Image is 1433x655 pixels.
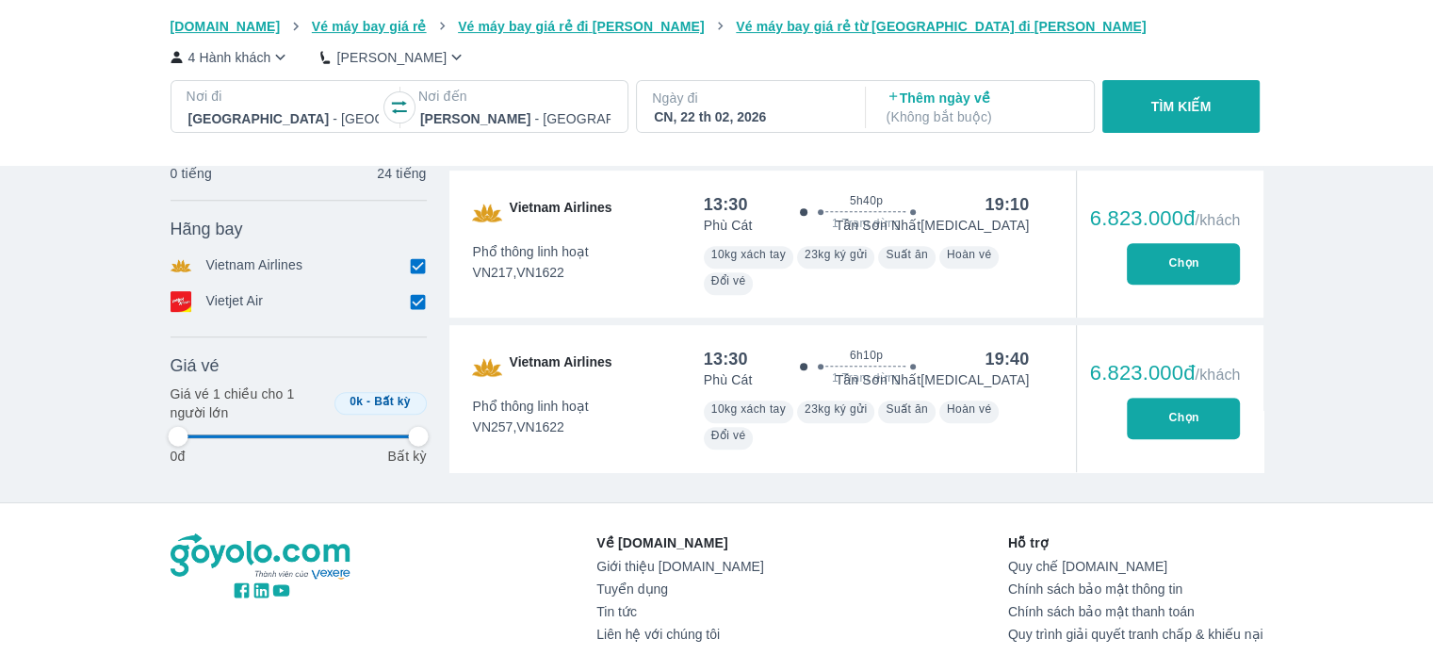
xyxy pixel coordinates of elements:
a: Chính sách bảo mật thông tin [1008,581,1263,597]
p: 0 tiếng [171,164,212,183]
span: Phổ thông linh hoạt [473,242,589,261]
div: 19:40 [985,348,1029,370]
span: Đổi vé [711,429,746,442]
span: 23kg ký gửi [805,248,867,261]
span: 10kg xách tay [711,402,786,416]
p: Tân Sơn Nhất [MEDICAL_DATA] [836,216,1030,235]
p: Về [DOMAIN_NAME] [596,533,763,552]
p: 24 tiếng [377,164,426,183]
div: 6.823.000đ [1090,207,1241,230]
button: [PERSON_NAME] [320,47,466,67]
a: Liên hệ với chúng tôi [596,627,763,642]
p: Phù Cát [704,216,753,235]
a: Quy trình giải quyết tranh chấp & khiếu nại [1008,627,1263,642]
span: [DOMAIN_NAME] [171,19,281,34]
span: Giá vé [171,354,220,377]
div: 19:10 [985,193,1029,216]
span: Suất ăn [886,402,928,416]
img: logo [171,533,353,581]
p: Bất kỳ [387,447,426,466]
p: 0đ [171,447,186,466]
p: 4 Hành khách [188,48,271,67]
a: Tuyển dụng [596,581,763,597]
span: Vietnam Airlines [510,198,612,228]
span: 23kg ký gửi [805,402,867,416]
span: Đổi vé [711,274,746,287]
span: 6h10p [850,348,883,363]
a: Tin tức [596,604,763,619]
a: Quy chế [DOMAIN_NAME] [1008,559,1263,574]
p: Tân Sơn Nhất [MEDICAL_DATA] [836,370,1030,389]
div: CN, 22 th 02, 2026 [654,107,844,126]
span: Suất ăn [886,248,928,261]
span: Hoàn vé [947,248,992,261]
span: 5h40p [850,193,883,208]
p: Phù Cát [704,370,753,389]
button: 4 Hành khách [171,47,291,67]
p: Ngày đi [652,89,846,107]
p: Nơi đi [187,87,381,106]
span: /khách [1195,367,1240,383]
button: Chọn [1127,398,1240,439]
p: Nơi đến [418,87,612,106]
span: 0k [350,395,363,408]
p: Vietjet Air [206,291,264,312]
img: VN [472,198,502,228]
button: Chọn [1127,243,1240,285]
span: Vietnam Airlines [510,352,612,383]
div: 13:30 [704,193,748,216]
button: TÌM KIẾM [1102,80,1260,133]
span: Vé máy bay giá rẻ từ [GEOGRAPHIC_DATA] đi [PERSON_NAME] [736,19,1147,34]
div: 13:30 [704,348,748,370]
span: VN257,VN1622 [473,418,589,436]
p: ( Không bắt buộc ) [887,107,1077,126]
span: - [366,395,370,408]
p: Hỗ trợ [1008,533,1263,552]
span: Vé máy bay giá rẻ [312,19,427,34]
span: Bất kỳ [374,395,411,408]
img: VN [472,352,502,383]
div: 6.823.000đ [1090,362,1241,385]
span: VN217,VN1622 [473,263,589,282]
span: Vé máy bay giá rẻ đi [PERSON_NAME] [458,19,705,34]
span: Phổ thông linh hoạt [473,397,589,416]
p: [PERSON_NAME] [336,48,447,67]
p: TÌM KIẾM [1151,97,1212,116]
p: Giá vé 1 chiều cho 1 người lớn [171,385,327,422]
span: Hãng bay [171,218,243,240]
span: 10kg xách tay [711,248,786,261]
span: /khách [1195,212,1240,228]
p: Vietnam Airlines [206,255,303,276]
span: Hoàn vé [947,402,992,416]
nav: breadcrumb [171,17,1263,36]
p: Thêm ngày về [887,89,1077,126]
a: Giới thiệu [DOMAIN_NAME] [596,559,763,574]
a: Chính sách bảo mật thanh toán [1008,604,1263,619]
